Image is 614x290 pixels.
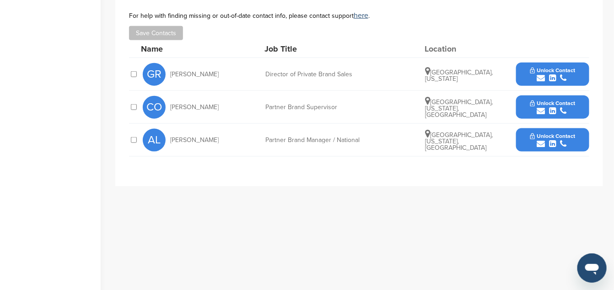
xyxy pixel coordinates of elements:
[354,11,368,20] a: here
[170,71,219,78] span: [PERSON_NAME]
[266,104,403,111] div: Partner Brand Supervisor
[425,98,493,119] span: [GEOGRAPHIC_DATA], [US_STATE], [GEOGRAPHIC_DATA]
[519,127,587,154] button: Unlock Contact
[530,100,576,106] span: Unlock Contact
[141,45,242,53] div: Name
[425,45,493,53] div: Location
[577,253,607,283] iframe: Button to launch messaging window
[425,69,493,83] span: [GEOGRAPHIC_DATA], [US_STATE]
[143,63,166,86] span: GR
[143,96,166,119] span: CO
[425,131,493,152] span: [GEOGRAPHIC_DATA], [US_STATE], [GEOGRAPHIC_DATA]
[266,137,403,143] div: Partner Brand Manager / National
[143,129,166,152] span: AL
[530,133,576,139] span: Unlock Contact
[170,137,219,143] span: [PERSON_NAME]
[170,104,219,111] span: [PERSON_NAME]
[530,67,576,74] span: Unlock Contact
[129,26,183,40] button: Save Contacts
[519,61,587,88] button: Unlock Contact
[129,12,589,19] div: For help with finding missing or out-of-date contact info, please contact support .
[519,94,587,121] button: Unlock Contact
[266,71,403,78] div: Director of Private Brand Sales
[264,45,402,53] div: Job Title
